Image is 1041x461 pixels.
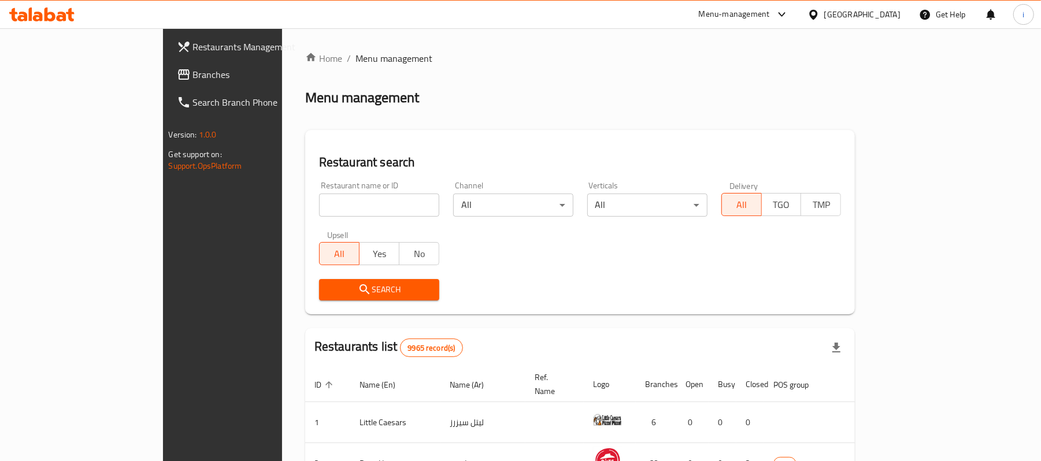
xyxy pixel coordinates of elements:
[709,402,736,443] td: 0
[806,196,836,213] span: TMP
[314,338,463,357] h2: Restaurants list
[359,242,399,265] button: Yes
[721,193,762,216] button: All
[584,367,636,402] th: Logo
[199,127,217,142] span: 1.0.0
[400,339,462,357] div: Total records count
[727,196,757,213] span: All
[535,370,570,398] span: Ref. Name
[169,147,222,162] span: Get support on:
[305,88,419,107] h2: Menu management
[761,193,802,216] button: TGO
[676,402,709,443] td: 0
[350,402,440,443] td: Little Caesars
[347,51,351,65] li: /
[169,158,242,173] a: Support.OpsPlatform
[327,231,349,239] label: Upsell
[168,33,337,61] a: Restaurants Management
[736,402,764,443] td: 0
[450,378,499,392] span: Name (Ar)
[168,88,337,116] a: Search Branch Phone
[360,378,410,392] span: Name (En)
[404,246,435,262] span: No
[364,246,395,262] span: Yes
[709,367,736,402] th: Busy
[328,282,430,297] span: Search
[168,61,337,88] a: Branches
[636,402,676,443] td: 6
[305,51,855,65] nav: breadcrumb
[193,40,328,54] span: Restaurants Management
[1023,8,1024,21] span: i
[319,154,842,171] h2: Restaurant search
[823,334,850,362] div: Export file
[593,406,622,434] img: Little Caesars
[729,181,758,189] label: Delivery
[399,242,439,265] button: No
[699,8,770,21] div: Menu-management
[676,367,709,402] th: Open
[801,193,841,216] button: TMP
[587,194,707,217] div: All
[824,8,901,21] div: [GEOGRAPHIC_DATA]
[169,127,197,142] span: Version:
[636,367,676,402] th: Branches
[319,194,439,217] input: Search for restaurant name or ID..
[319,279,439,300] button: Search
[324,246,355,262] span: All
[453,194,573,217] div: All
[314,378,336,392] span: ID
[440,402,525,443] td: ليتل سيزرز
[193,68,328,81] span: Branches
[401,343,462,354] span: 9965 record(s)
[766,196,797,213] span: TGO
[193,95,328,109] span: Search Branch Phone
[355,51,432,65] span: Menu management
[319,242,360,265] button: All
[773,378,824,392] span: POS group
[736,367,764,402] th: Closed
